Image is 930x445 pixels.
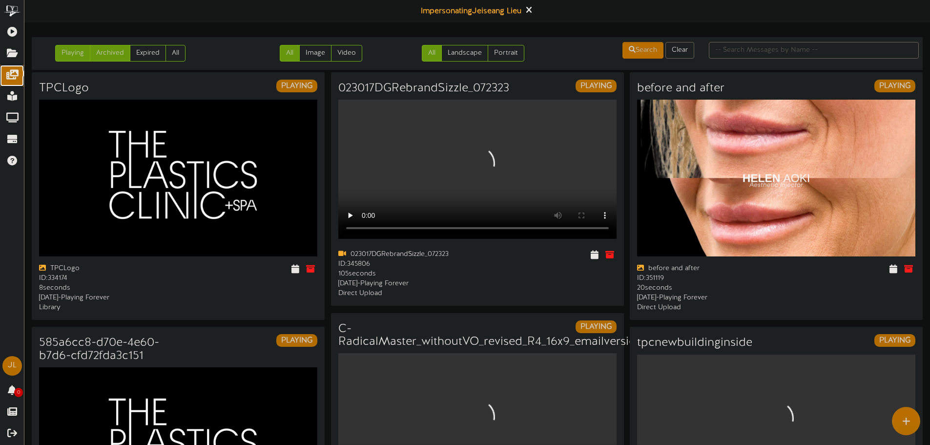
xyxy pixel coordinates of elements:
[331,45,362,62] a: Video
[441,45,488,62] a: Landscape
[637,100,915,256] img: 4748d3ae-24a5-44eb-b8f9-24f257e3dde7.png
[55,45,90,62] a: Playing
[39,82,89,95] h3: TPCLogo
[2,356,22,376] div: JL
[281,82,312,90] strong: PLAYING
[280,45,300,62] a: All
[39,274,171,293] div: ID: 334174 8 seconds
[637,293,769,303] div: [DATE] - Playing Forever
[637,274,769,293] div: ID: 351119 20 seconds
[338,279,470,289] div: [DATE] - Playing Forever
[422,45,442,62] a: All
[338,250,470,259] div: 023017DGRebrandSizzle_072323
[637,82,724,95] h3: before and after
[338,289,470,298] div: Direct Upload
[39,337,171,362] h3: 585a6cc8-d70e-4e60-b7d6-cfd72fda3c151
[709,42,919,59] input: -- Search Messages by Name --
[338,259,470,279] div: ID: 345806 105 seconds
[665,42,694,59] button: Clear
[580,82,612,90] strong: PLAYING
[580,322,612,331] strong: PLAYING
[338,100,617,239] video: Your browser does not support HTML5 video.
[637,337,752,349] h3: tpcnewbuildinginside
[338,323,643,349] h3: C-RadicalMaster_withoutVO_revised_R4_16x9_emailversion
[879,82,910,90] strong: PLAYING
[281,336,312,345] strong: PLAYING
[130,45,166,62] a: Expired
[165,45,186,62] a: All
[338,82,509,95] h3: 023017DGRebrandSizzle_072323
[879,336,910,345] strong: PLAYING
[622,42,663,59] button: Search
[39,303,171,313] div: Library
[90,45,130,62] a: Archived
[39,264,171,274] div: TPCLogo
[637,264,769,274] div: before and after
[39,100,317,256] img: 585a6cc8-d70e-4e60-b7d6-cfd72fda3c15.jpg
[637,303,769,313] div: Direct Upload
[299,45,331,62] a: Image
[488,45,524,62] a: Portrait
[14,388,23,397] span: 0
[39,293,171,303] div: [DATE] - Playing Forever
